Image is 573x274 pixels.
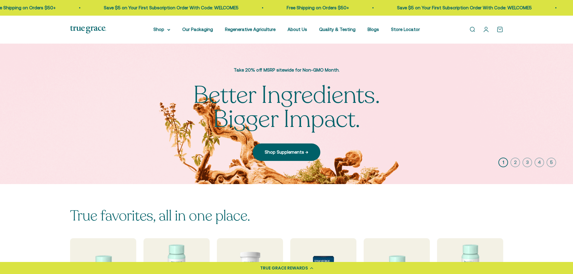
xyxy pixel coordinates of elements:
a: Free Shipping on Orders $50+ [285,5,347,10]
a: Blogs [368,27,379,32]
p: Take 20% off MSRP sitewide for Non-GMO Month. [187,66,386,74]
a: Shop Supplements → [253,143,320,161]
a: About Us [288,27,307,32]
p: Save $5 on Your First Subscription Order With Code: WELCOME5 [102,4,237,11]
div: TRUE GRACE REWARDS [260,265,308,271]
split-lines: Better Ingredients. Bigger Impact. [193,79,380,136]
button: 2 [510,158,520,167]
a: Our Packaging [182,27,213,32]
summary: Shop [153,26,170,33]
button: 1 [498,158,508,167]
button: 5 [547,158,556,167]
p: Save $5 on Your First Subscription Order With Code: WELCOME5 [396,4,530,11]
split-lines: True favorites, all in one place. [70,206,250,226]
a: Quality & Testing [319,27,356,32]
a: Store Locator [391,27,420,32]
a: Regenerative Agriculture [225,27,276,32]
button: 3 [522,158,532,167]
button: 4 [534,158,544,167]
